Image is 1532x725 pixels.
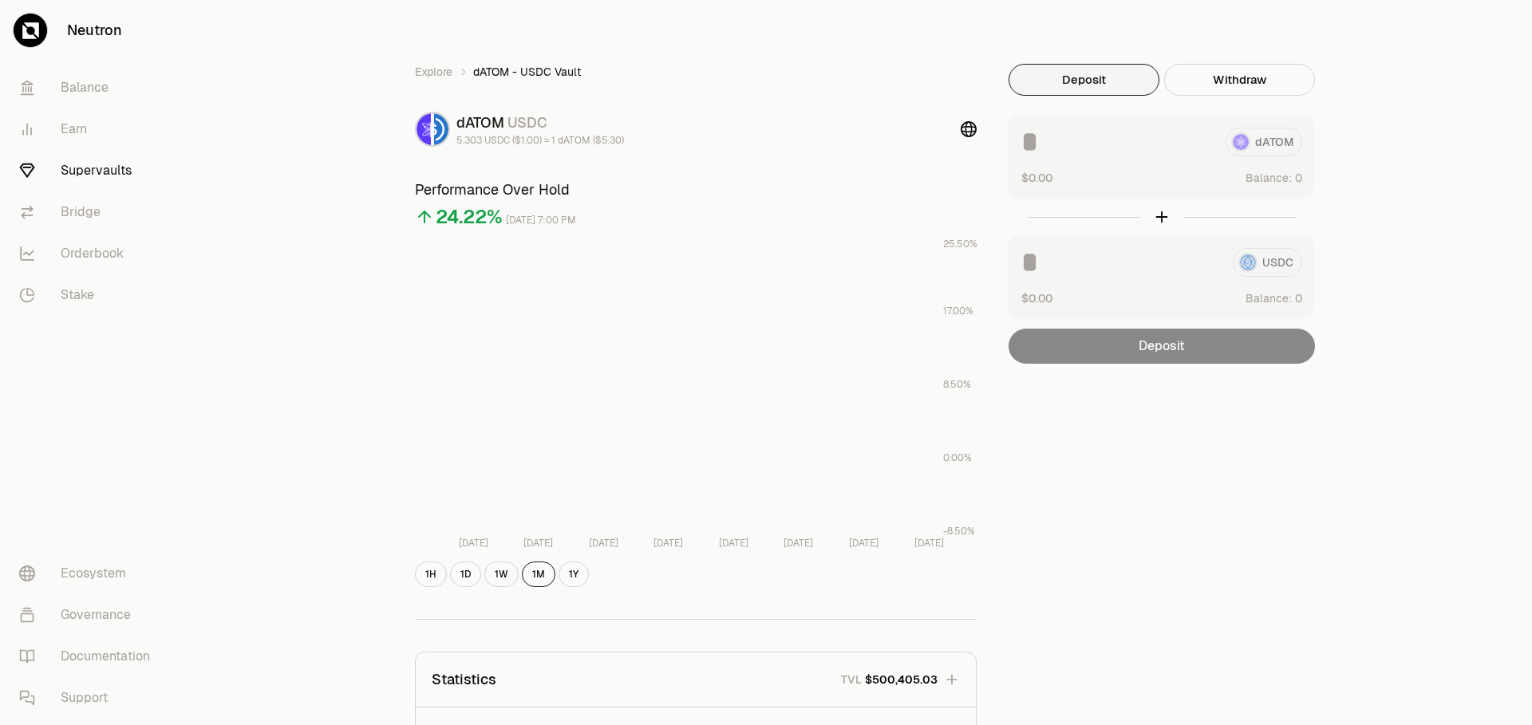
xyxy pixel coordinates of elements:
p: TVL [841,672,862,688]
tspan: 25.50% [943,238,977,250]
a: Support [6,677,172,719]
span: USDC [507,113,547,132]
a: Orderbook [6,233,172,274]
a: Bridge [6,191,172,233]
div: 24.22% [436,204,503,230]
tspan: [DATE] [914,537,944,550]
button: $0.00 [1021,169,1052,186]
a: Stake [6,274,172,316]
tspan: 0.00% [943,451,972,464]
img: USDC Logo [434,113,448,145]
a: Earn [6,108,172,150]
a: Supervaults [6,150,172,191]
button: 1M [522,561,555,587]
button: 1D [450,561,481,587]
button: $0.00 [1021,290,1052,306]
div: dATOM [456,112,624,134]
a: Documentation [6,636,172,677]
tspan: [DATE] [784,537,813,550]
a: Explore [415,64,452,80]
a: Balance [6,67,172,108]
div: [DATE] 7:00 PM [506,211,576,230]
span: Balance: [1246,290,1292,306]
button: 1W [484,561,519,587]
img: dATOM Logo [417,113,431,145]
a: Ecosystem [6,553,172,594]
tspan: [DATE] [523,537,553,550]
tspan: [DATE] [459,537,488,550]
tspan: [DATE] [849,537,879,550]
h3: Performance Over Hold [415,179,977,201]
tspan: 17.00% [943,305,973,317]
tspan: -8.50% [943,525,975,538]
tspan: [DATE] [653,537,683,550]
button: Withdraw [1164,64,1315,96]
span: $500,405.03 [865,672,938,688]
span: Balance: [1246,170,1292,186]
tspan: 8.50% [943,378,971,391]
button: StatisticsTVL$500,405.03 [416,652,976,707]
button: Deposit [1009,64,1159,96]
p: Statistics [432,668,496,691]
tspan: [DATE] [719,537,748,550]
nav: breadcrumb [415,64,977,80]
span: dATOM - USDC Vault [473,64,581,80]
button: 1Y [559,561,589,587]
tspan: [DATE] [589,537,618,550]
a: Governance [6,594,172,636]
div: 5.303 USDC ($1.00) = 1 dATOM ($5.30) [456,134,624,147]
button: 1H [415,561,447,587]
